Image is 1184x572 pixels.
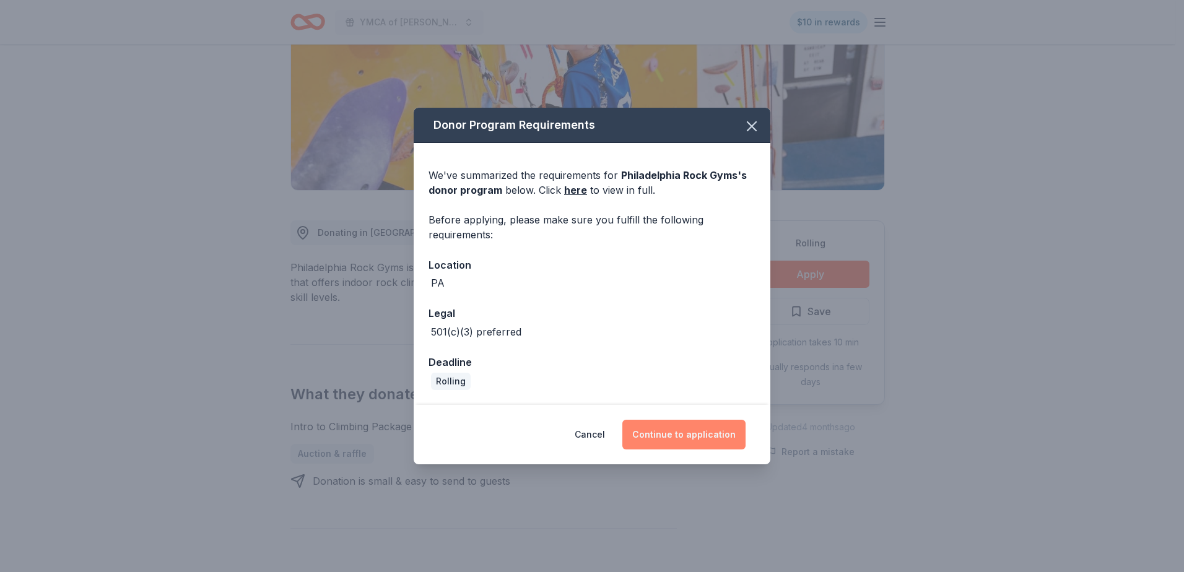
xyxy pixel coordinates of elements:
a: here [564,183,587,197]
button: Cancel [575,420,605,449]
button: Continue to application [622,420,746,449]
div: We've summarized the requirements for below. Click to view in full. [429,168,755,197]
div: Location [429,257,755,273]
div: PA [431,275,445,290]
div: Donor Program Requirements [414,108,770,143]
div: Deadline [429,354,755,370]
div: 501(c)(3) preferred [431,324,521,339]
div: Rolling [431,373,471,390]
div: Legal [429,305,755,321]
div: Before applying, please make sure you fulfill the following requirements: [429,212,755,242]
